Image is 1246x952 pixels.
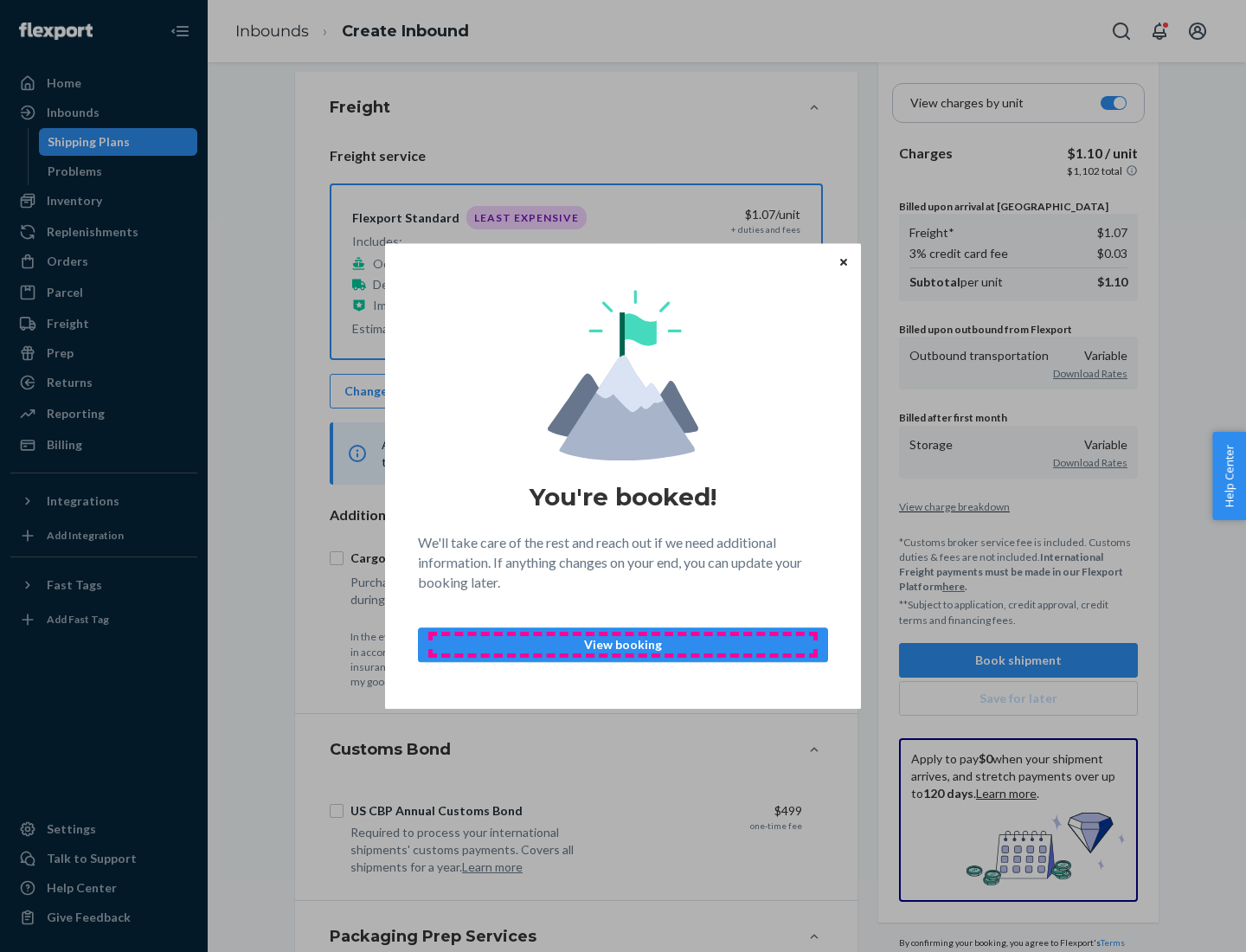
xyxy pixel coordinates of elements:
h1: You're booked! [530,481,716,512]
img: svg+xml,%3Csvg%20viewBox%3D%220%200%20174%20197%22%20fill%3D%22none%22%20xmlns%3D%22http%3A%2F%2F... [548,290,698,460]
button: View booking [418,627,828,662]
p: We'll take care of the rest and reach out if we need additional information. If anything changes ... [418,533,828,593]
p: View booking [433,636,813,653]
button: Close [835,252,852,271]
